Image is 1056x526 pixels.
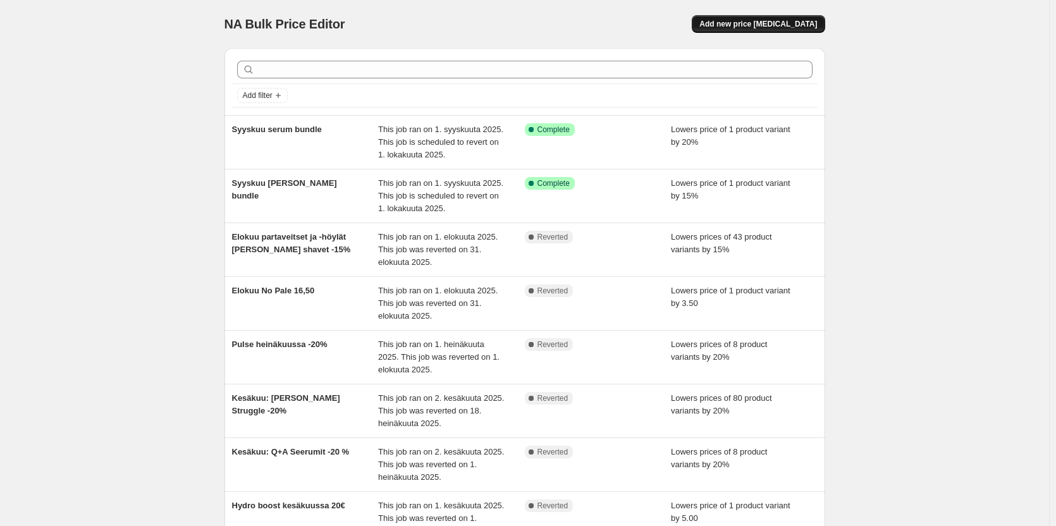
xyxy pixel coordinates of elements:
[671,178,790,200] span: Lowers price of 1 product variant by 15%
[537,339,568,350] span: Reverted
[537,178,570,188] span: Complete
[671,286,790,308] span: Lowers price of 1 product variant by 3.50
[378,125,503,159] span: This job ran on 1. syyskuuta 2025. This job is scheduled to revert on 1. lokakuuta 2025.
[692,15,825,33] button: Add new price [MEDICAL_DATA]
[243,90,273,101] span: Add filter
[537,393,568,403] span: Reverted
[378,447,504,482] span: This job ran on 2. kesäkuuta 2025. This job was reverted on 1. heinäkuuta 2025.
[378,393,504,428] span: This job ran on 2. kesäkuuta 2025. This job was reverted on 18. heinäkuuta 2025.
[378,178,503,213] span: This job ran on 1. syyskuuta 2025. This job is scheduled to revert on 1. lokakuuta 2025.
[671,393,772,415] span: Lowers prices of 80 product variants by 20%
[237,88,288,103] button: Add filter
[232,501,345,510] span: Hydro boost kesäkuussa 20€
[537,286,568,296] span: Reverted
[671,501,790,523] span: Lowers price of 1 product variant by 5.00
[378,339,500,374] span: This job ran on 1. heinäkuuta 2025. This job was reverted on 1. elokuuta 2025.
[232,125,322,134] span: Syyskuu serum bundle
[224,17,345,31] span: NA Bulk Price Editor
[671,447,767,469] span: Lowers prices of 8 product variants by 20%
[232,178,337,200] span: Syyskuu [PERSON_NAME] bundle
[699,19,817,29] span: Add new price [MEDICAL_DATA]
[537,232,568,242] span: Reverted
[232,393,340,415] span: Kesäkuu: [PERSON_NAME] Struggle -20%
[671,125,790,147] span: Lowers price of 1 product variant by 20%
[671,232,772,254] span: Lowers prices of 43 product variants by 15%
[232,339,328,349] span: Pulse heinäkuussa -20%
[537,125,570,135] span: Complete
[537,501,568,511] span: Reverted
[232,232,351,254] span: Elokuu partaveitset ja -höylät [PERSON_NAME] shavet -15%
[671,339,767,362] span: Lowers prices of 8 product variants by 20%
[537,447,568,457] span: Reverted
[232,447,350,456] span: Kesäkuu: Q+A Seerumit -20 %
[232,286,315,295] span: Elokuu No Pale 16,50
[378,232,498,267] span: This job ran on 1. elokuuta 2025. This job was reverted on 31. elokuuta 2025.
[378,286,498,321] span: This job ran on 1. elokuuta 2025. This job was reverted on 31. elokuuta 2025.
